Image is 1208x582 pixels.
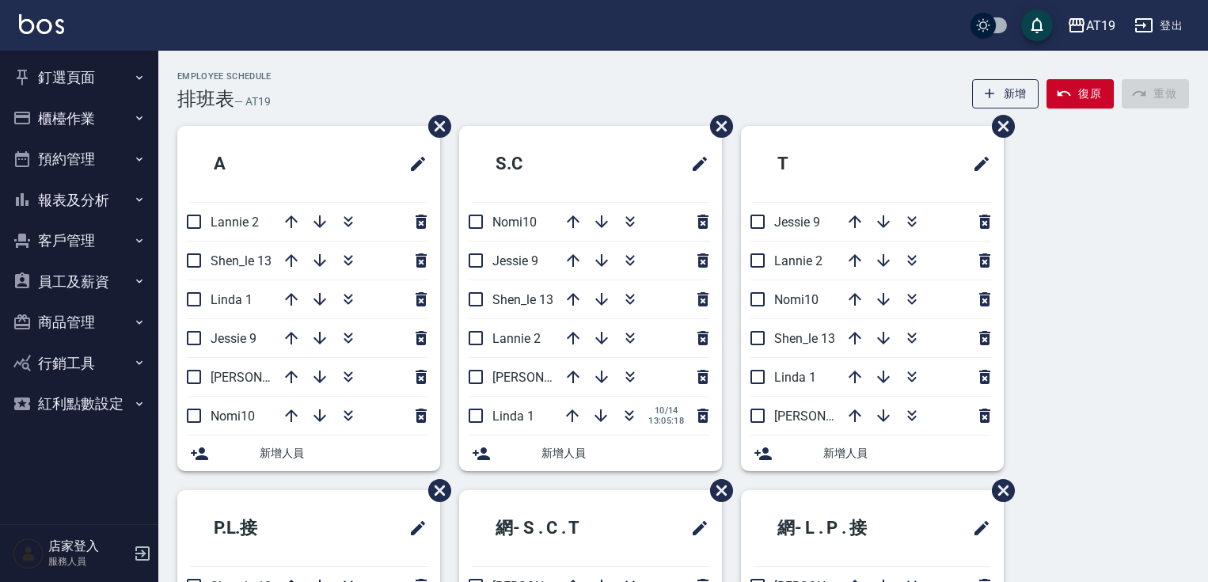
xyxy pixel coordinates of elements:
span: [PERSON_NAME] 6 [774,409,879,424]
div: 新增人員 [177,436,440,471]
span: Nomi10 [211,409,255,424]
div: AT19 [1086,16,1115,36]
span: Linda 1 [774,370,816,385]
button: AT19 [1061,10,1122,42]
h2: P.L.接 [190,500,340,557]
button: 員工及薪資 [6,261,152,302]
button: 報表及分析 [6,180,152,221]
span: 刪除班表 [416,103,454,150]
span: Jessie 9 [492,253,538,268]
span: Lannie 2 [211,215,259,230]
span: Lannie 2 [774,253,822,268]
span: 刪除班表 [698,103,735,150]
h5: 店家登入 [48,538,129,554]
button: 行銷工具 [6,343,152,384]
span: 刪除班表 [980,103,1017,150]
h2: 網- S . C . T [472,500,642,557]
span: 13:05:18 [648,416,684,426]
h2: Employee Schedule [177,71,272,82]
span: Shen_le 13 [211,253,272,268]
span: Shen_le 13 [774,331,835,346]
button: 客戶管理 [6,220,152,261]
span: 10/14 [648,405,684,416]
button: 新增 [972,79,1039,108]
button: save [1021,10,1053,41]
span: 修改班表的標題 [963,145,991,183]
img: Logo [19,14,64,34]
span: Linda 1 [211,292,253,307]
span: 新增人員 [541,445,709,462]
button: 紅利點數設定 [6,383,152,424]
span: 修改班表的標題 [399,509,427,547]
button: 櫃檯作業 [6,98,152,139]
span: [PERSON_NAME] 6 [211,370,316,385]
h2: 網- L . P . 接 [754,500,927,557]
span: Nomi10 [492,215,537,230]
div: 新增人員 [459,436,722,471]
span: Shen_le 13 [492,292,553,307]
div: 新增人員 [741,436,1004,471]
span: 刪除班表 [416,467,454,514]
h2: T [754,135,887,192]
span: Jessie 9 [774,215,820,230]
button: 預約管理 [6,139,152,180]
h2: A [190,135,324,192]
button: 釘選頁面 [6,57,152,98]
span: [PERSON_NAME] 6 [492,370,598,385]
span: 修改班表的標題 [681,509,709,547]
span: 刪除班表 [698,467,735,514]
span: Linda 1 [492,409,534,424]
span: Lannie 2 [492,331,541,346]
button: 復原 [1047,79,1114,108]
h2: S.C [472,135,613,192]
span: Jessie 9 [211,331,256,346]
span: 修改班表的標題 [963,509,991,547]
span: 新增人員 [260,445,427,462]
span: 新增人員 [823,445,991,462]
span: Nomi10 [774,292,819,307]
h3: 排班表 [177,88,234,110]
span: 刪除班表 [980,467,1017,514]
span: 修改班表的標題 [681,145,709,183]
button: 登出 [1128,11,1189,40]
img: Person [13,538,44,569]
span: 修改班表的標題 [399,145,427,183]
p: 服務人員 [48,554,129,569]
h6: — AT19 [234,93,271,110]
button: 商品管理 [6,302,152,343]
